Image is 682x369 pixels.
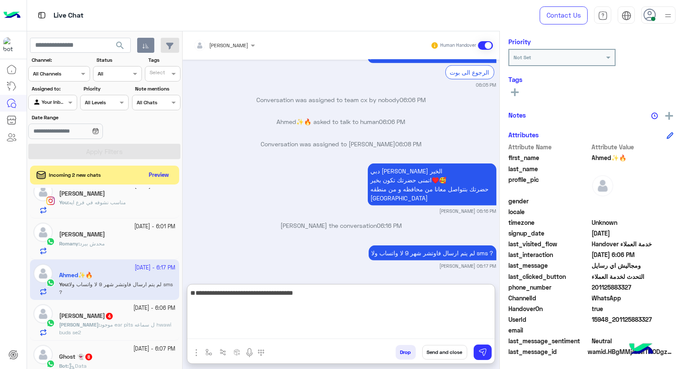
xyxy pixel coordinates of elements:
[400,96,426,103] span: 06:06 PM
[59,363,67,369] span: Bot
[508,76,673,83] h6: Tags
[395,140,421,148] span: 06:08 PM
[508,326,590,335] span: email
[592,218,674,227] span: Unknown
[36,10,47,21] img: tab
[46,197,55,205] img: Instagram
[3,6,21,24] img: Logo
[59,199,69,206] b: :
[3,37,19,53] img: 1403182699927242
[110,38,131,56] button: search
[59,312,114,320] h5: Mohamed Saber
[651,112,658,119] img: notes
[202,345,216,359] button: select flow
[508,239,590,248] span: last_visited_flow
[508,142,590,151] span: Attribute Name
[592,283,674,292] span: 201125883327
[592,239,674,248] span: Handover خدمة العملاء
[115,40,125,51] span: search
[49,171,101,179] span: Incoming 2 new chats
[219,349,226,356] img: Trigger scenario
[134,345,176,353] small: [DATE] - 6:07 PM
[663,10,673,21] img: profile
[96,56,141,64] label: Status
[32,85,76,93] label: Assigned to:
[85,354,92,360] span: 8
[476,82,496,88] small: 06:05 PM
[592,272,674,281] span: التحدث لخدمة العملاء
[186,95,496,104] p: Conversation was assigned to team cx by nobody
[59,353,93,360] h5: Ghost 👻
[622,11,631,21] img: tab
[210,42,249,48] span: [PERSON_NAME]
[106,313,113,320] span: 4
[540,6,588,24] a: Contact Us
[592,315,674,324] span: 15948_201125883327
[592,293,674,302] span: 2
[186,117,496,126] p: Ahmed✨🔥 asked to talk to human
[135,223,176,231] small: [DATE] - 6:01 PM
[46,237,55,246] img: WhatsApp
[59,190,105,197] h5: Youssef Badawy
[59,321,171,336] span: موجود ear pits ل سماعه hwawi buds se2
[134,304,176,312] small: [DATE] - 6:06 PM
[59,321,100,328] b: :
[592,197,674,206] span: null
[205,349,212,356] img: select flow
[186,221,496,230] p: [PERSON_NAME] the conversation
[508,347,586,356] span: last_message_id
[145,169,173,181] button: Preview
[508,229,590,238] span: signup_date
[508,293,590,302] span: ChannelId
[186,139,496,148] p: Conversation was assigned to [PERSON_NAME]
[148,56,180,64] label: Tags
[508,131,539,139] h6: Attributes
[440,208,496,215] small: [PERSON_NAME] 06:16 PM
[478,348,487,357] img: send message
[440,263,496,269] small: [PERSON_NAME] 06:17 PM
[84,85,128,93] label: Priority
[59,231,105,238] h5: Romany Mamdouh
[244,348,255,358] img: send voice note
[54,10,84,21] p: Live Chat
[665,112,673,120] img: add
[592,336,674,345] span: 0
[46,360,55,368] img: WhatsApp
[396,345,416,360] button: Drop
[59,240,80,247] b: :
[592,250,674,259] span: 2025-10-06T15:06:03.004Z
[588,347,673,356] span: wamid.HBgMMjAxMTI1ODgzMzI3FQIAEhggQUM1NzBDOTIyMzRBNjM2OEZBQzBFNjNGQTcxRjE0QzcA
[258,349,264,356] img: make a call
[440,42,476,49] small: Human Handover
[626,335,656,365] img: hulul-logo.png
[46,319,55,327] img: WhatsApp
[368,163,496,206] p: 6/10/2025, 6:16 PM
[592,207,674,216] span: null
[508,38,531,45] h6: Priority
[379,118,406,125] span: 06:06 PM
[59,321,99,328] span: [PERSON_NAME]
[234,349,240,356] img: create order
[508,153,590,162] span: first_name
[508,336,590,345] span: last_message_sentiment
[32,56,89,64] label: Channel:
[508,164,590,173] span: last_name
[216,345,230,359] button: Trigger scenario
[508,197,590,206] span: gender
[508,315,590,324] span: UserId
[508,283,590,292] span: phone_number
[148,69,165,79] div: Select
[377,222,402,229] span: 06:16 PM
[33,182,53,201] img: defaultAdmin.png
[508,272,590,281] span: last_clicked_button
[508,250,590,259] span: last_interaction
[508,207,590,216] span: locale
[28,144,180,159] button: Apply Filters
[514,54,531,60] b: Not Set
[508,111,526,119] h6: Notes
[59,240,78,247] span: Romany
[32,114,128,121] label: Date Range
[135,85,179,93] label: Note mentions
[369,245,496,260] p: 6/10/2025, 6:17 PM
[592,261,674,270] span: ومجاليش اي رسايل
